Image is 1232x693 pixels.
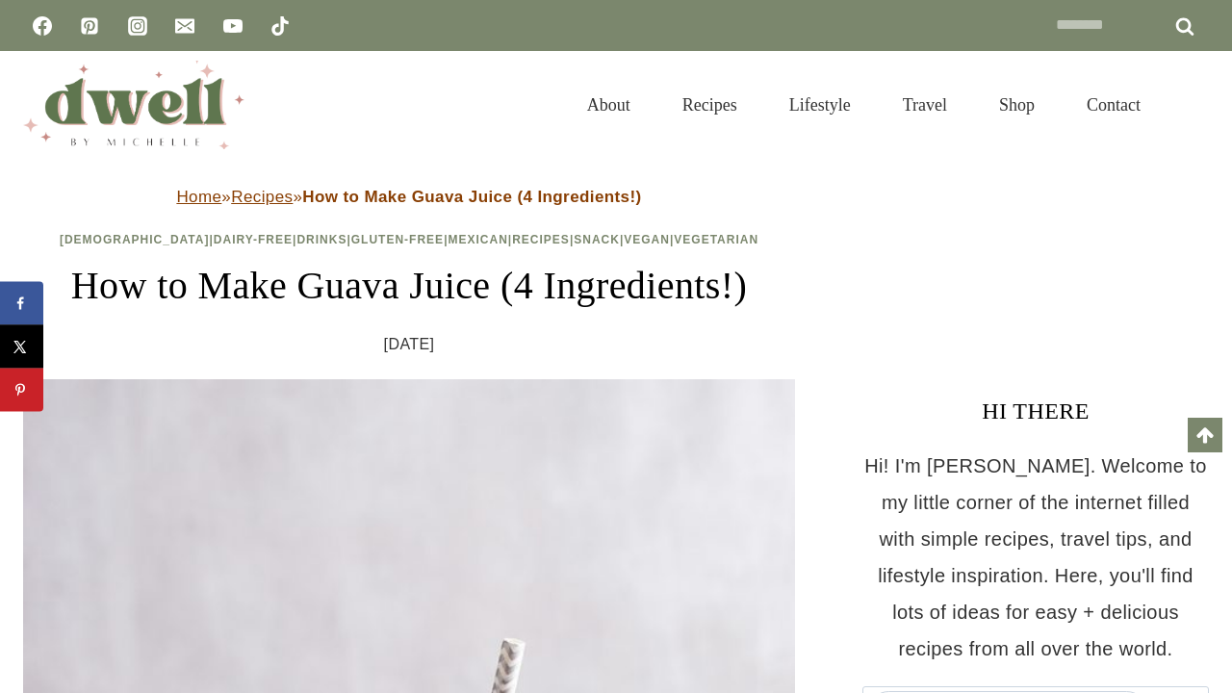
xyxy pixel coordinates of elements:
[214,7,252,45] a: YouTube
[214,233,293,246] a: Dairy-Free
[574,233,620,246] a: Snack
[118,7,157,45] a: Instagram
[973,71,1061,139] a: Shop
[1176,89,1209,121] button: View Search Form
[1061,71,1167,139] a: Contact
[1188,418,1222,452] a: Scroll to top
[351,233,444,246] a: Gluten-Free
[674,233,758,246] a: Vegetarian
[60,233,758,246] span: | | | | | | | |
[166,7,204,45] a: Email
[23,61,244,149] img: DWELL by michelle
[261,7,299,45] a: TikTok
[70,7,109,45] a: Pinterest
[176,188,641,206] span: » »
[296,233,346,246] a: Drinks
[862,448,1209,667] p: Hi! I'm [PERSON_NAME]. Welcome to my little corner of the internet filled with simple recipes, tr...
[862,394,1209,428] h3: HI THERE
[302,188,641,206] strong: How to Make Guava Juice (4 Ingredients!)
[877,71,973,139] a: Travel
[384,330,435,359] time: [DATE]
[23,7,62,45] a: Facebook
[231,188,293,206] a: Recipes
[512,233,570,246] a: Recipes
[763,71,877,139] a: Lifestyle
[624,233,670,246] a: Vegan
[561,71,1167,139] nav: Primary Navigation
[23,257,795,315] h1: How to Make Guava Juice (4 Ingredients!)
[176,188,221,206] a: Home
[448,233,507,246] a: Mexican
[60,233,210,246] a: [DEMOGRAPHIC_DATA]
[656,71,763,139] a: Recipes
[561,71,656,139] a: About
